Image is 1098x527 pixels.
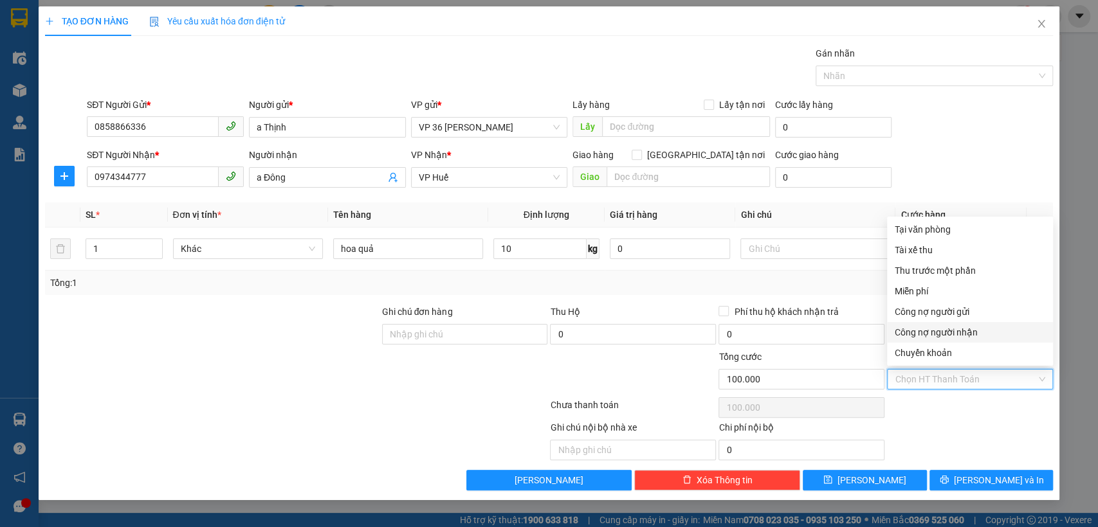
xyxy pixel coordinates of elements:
button: [PERSON_NAME] [466,470,632,490]
span: Lấy [572,116,602,137]
span: VP Huế [419,168,560,187]
span: kg [587,238,599,259]
input: Nhập ghi chú [550,440,716,460]
button: printer[PERSON_NAME] và In [929,470,1053,490]
span: VP Nhận [411,150,447,160]
div: Người gửi [249,98,406,112]
span: Lấy tận nơi [714,98,770,112]
input: Cước giao hàng [775,167,892,188]
div: Miễn phí [895,284,1045,298]
span: Xóa Thông tin [697,473,753,487]
span: plus [55,171,74,181]
span: [GEOGRAPHIC_DATA] tận nơi [642,148,770,162]
span: [PERSON_NAME] và In [954,473,1044,487]
span: [PERSON_NAME] [515,473,583,487]
button: delete [50,238,71,259]
span: printer [940,475,949,485]
span: Định lượng [524,210,569,220]
span: Lấy hàng [572,100,610,110]
div: Tài xế thu [895,243,1045,257]
input: VD: Bàn, Ghế [333,238,483,259]
div: Chuyển khoản [895,346,1045,360]
input: Dọc đường [607,166,770,187]
div: SĐT Người Gửi [87,98,244,112]
span: Đơn vị tính [173,210,221,220]
span: Giá trị hàng [610,210,657,220]
span: user-add [388,172,398,183]
span: Phí thu hộ khách nhận trả [729,305,843,319]
span: Giao hàng [572,150,614,160]
input: Ghi Chú [740,238,890,259]
span: Tên hàng [333,210,371,220]
div: Người nhận [249,148,406,162]
span: save [823,475,832,485]
div: Chi phí nội bộ [718,420,884,440]
div: Công nợ người nhận [895,325,1045,339]
div: SĐT Người Nhận [87,148,244,162]
span: [PERSON_NAME] [837,473,906,487]
input: Cước lấy hàng [775,117,892,138]
label: Gán nhãn [816,48,855,58]
label: Ghi chú đơn hàng [382,307,453,317]
span: plus [45,17,54,26]
button: plus [54,166,75,186]
span: phone [226,121,236,131]
span: VP 36 Hồng Tiến [419,118,560,137]
input: 0 [610,238,731,259]
span: Khác [181,239,315,258]
button: Close [1023,6,1059,42]
span: TẠO ĐƠN HÀNG [45,16,129,26]
div: Tổng: 1 [50,276,425,290]
div: Cước gửi hàng sẽ được ghi vào công nợ của người nhận [887,322,1053,343]
div: VP gửi [411,98,568,112]
button: deleteXóa Thông tin [634,470,800,490]
span: delete [682,475,691,485]
span: SL [86,210,96,220]
div: Chưa thanh toán [549,398,718,420]
button: save[PERSON_NAME] [803,470,926,490]
label: Cước giao hàng [775,150,839,160]
th: Ghi chú [735,202,895,228]
span: Cước hàng [901,210,945,220]
label: Cước lấy hàng [775,100,833,110]
div: Tại văn phòng [895,222,1045,237]
span: Giao [572,166,607,187]
div: Cước gửi hàng sẽ được ghi vào công nợ của người gửi [887,301,1053,322]
div: Công nợ người gửi [895,305,1045,319]
img: icon [149,17,160,27]
span: phone [226,171,236,181]
span: Tổng cước [718,352,761,362]
input: Ghi chú đơn hàng [382,324,548,344]
input: Dọc đường [602,116,770,137]
span: close [1036,19,1047,29]
span: Thu Hộ [550,307,580,317]
div: Thu trước một phần [895,263,1045,278]
span: Yêu cầu xuất hóa đơn điện tử [149,16,285,26]
div: Ghi chú nội bộ nhà xe [550,420,716,440]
